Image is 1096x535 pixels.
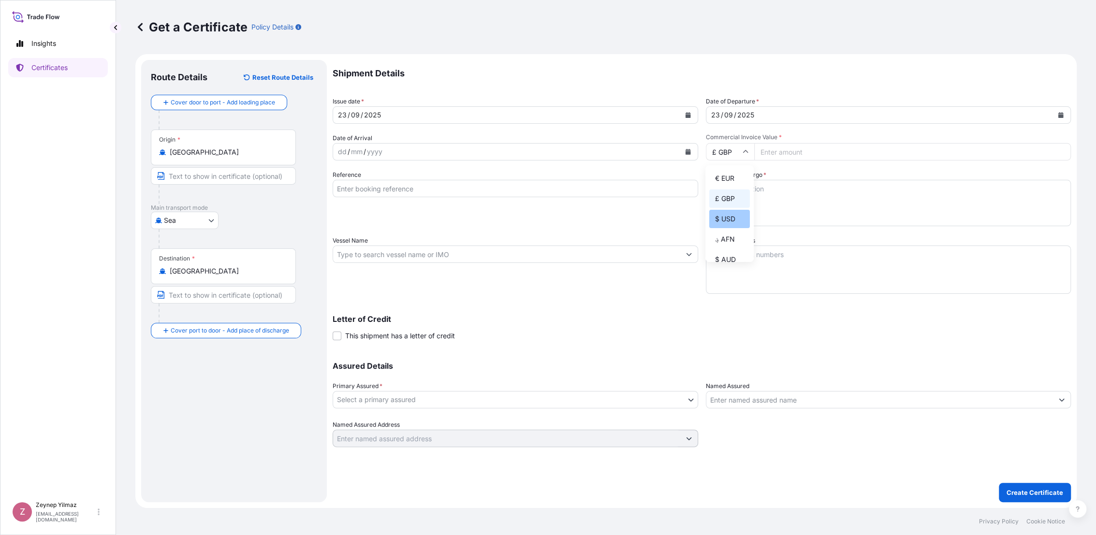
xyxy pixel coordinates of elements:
span: Date of Arrival [333,133,372,143]
span: This shipment has a letter of credit [345,331,455,341]
input: Origin [170,147,284,157]
span: Issue date [333,97,364,106]
p: [EMAIL_ADDRESS][DOMAIN_NAME] [36,511,96,522]
input: Text to appear on certificate [151,167,296,185]
button: Show suggestions [1053,391,1070,408]
span: Cover door to port - Add loading place [171,98,275,107]
a: Insights [8,34,108,53]
div: / [721,109,723,121]
input: Named Assured Address [333,430,680,447]
button: Reset Route Details [239,70,317,85]
div: year, [366,146,383,158]
input: Destination [170,266,284,276]
input: Enter booking reference [333,180,698,197]
a: Certificates [8,58,108,77]
button: Calendar [680,144,696,159]
div: ؋ AFN [709,230,750,248]
button: Cover door to port - Add loading place [151,95,287,110]
p: Assured Details [333,362,1071,370]
span: Sea [164,216,176,225]
span: Select a primary assured [337,395,416,405]
div: Origin [159,136,180,144]
p: Route Details [151,72,207,83]
p: Letter of Credit [333,315,1071,323]
span: Commercial Invoice Value [706,133,1071,141]
p: Main transport mode [151,204,317,212]
div: / [361,109,363,121]
label: Vessel Name [333,236,368,246]
input: Text to appear on certificate [151,286,296,304]
p: Certificates [31,63,68,72]
div: day, [337,146,348,158]
button: Cover port to door - Add place of discharge [151,323,301,338]
span: Primary Assured [333,381,382,391]
input: Type to search vessel name or IMO [333,246,680,263]
p: Reset Route Details [252,72,313,82]
p: Insights [31,39,56,48]
span: Cover port to door - Add place of discharge [171,326,289,335]
button: Calendar [1053,107,1068,123]
div: day, [337,109,348,121]
button: Select a primary assured [333,391,698,408]
div: month, [350,146,364,158]
button: Calendar [680,107,696,123]
label: Named Assured Address [333,420,400,430]
input: Enter amount [754,143,1071,160]
a: Cookie Notice [1026,518,1065,525]
p: Shipment Details [333,60,1071,87]
p: Create Certificate [1007,488,1063,497]
div: Destination [159,255,195,262]
button: Show suggestions [680,246,698,263]
div: / [734,109,736,121]
div: $ USD [709,210,750,228]
div: $ AUD [709,250,750,269]
label: Named Assured [706,381,749,391]
div: € EUR [709,169,750,188]
div: / [348,109,350,121]
span: Date of Departure [706,97,759,106]
div: month, [350,109,361,121]
div: day, [710,109,721,121]
label: Reference [333,170,361,180]
div: / [348,146,350,158]
button: Show suggestions [680,430,698,447]
p: Zeynep Yilmaz [36,501,96,509]
button: Create Certificate [999,483,1071,502]
p: Policy Details [251,22,293,32]
div: month, [723,109,734,121]
div: year, [363,109,382,121]
div: year, [736,109,755,121]
a: Privacy Policy [979,518,1019,525]
p: Get a Certificate [135,19,248,35]
span: Z [20,507,25,517]
div: £ GBP [709,189,750,208]
button: Select transport [151,212,219,229]
div: / [364,146,366,158]
input: Assured Name [706,391,1053,408]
